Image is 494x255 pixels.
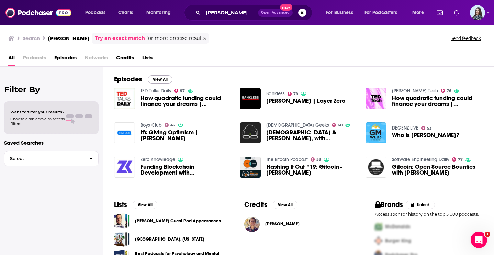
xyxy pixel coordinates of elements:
span: Charts [118,8,133,18]
img: User Profile [470,5,485,20]
span: How quadratic funding could finance your dreams | [PERSON_NAME] [141,95,232,107]
a: CreditsView All [244,200,297,209]
span: It's Giving Optimism | [PERSON_NAME] [141,130,232,141]
h2: Credits [244,200,267,209]
span: Hashing It Out #19: Gitcoin - [PERSON_NAME] [266,164,357,176]
a: Try an exact match [95,34,145,42]
span: Select [4,156,84,161]
span: [PERSON_NAME] | Layer Zero [266,98,346,104]
a: Who is Kevin Owocki? [392,132,459,138]
a: TED Talks Daily [141,88,171,94]
span: Networks [85,52,108,66]
span: Podcasts [23,52,46,66]
h2: Brands [375,200,403,209]
img: It's Giving Optimism | Kevin Owocki [114,122,135,143]
h2: Episodes [114,75,142,84]
span: Who is [PERSON_NAME]? [392,132,459,138]
img: Kevin Owocki | Layer Zero [240,88,261,109]
button: open menu [142,7,180,18]
button: View All [273,201,297,209]
a: Kevin Owocki | Layer Zero [266,98,346,104]
a: Gitcoin: Open Source Bounties with Kevin Owocki [366,157,386,178]
a: Buddhist Geeks [266,122,329,128]
button: open menu [80,7,114,18]
a: Dharmas & DAOs, with Kevin Owocki [266,130,357,141]
h3: Search [23,35,40,42]
span: Gitcoin: Open Source Bounties with [PERSON_NAME] [392,164,483,176]
a: Gitcoin: Open Source Bounties with Kevin Owocki [392,164,483,176]
span: Logged in as brookefortierpr [470,5,485,20]
button: View All [133,201,157,209]
a: All [8,52,15,66]
span: More [412,8,424,18]
p: Saved Searches [4,140,99,146]
a: [GEOGRAPHIC_DATA], [US_STATE] [135,235,204,243]
div: Search podcasts, credits, & more... [191,5,319,21]
a: Hashing It Out #19: Gitcoin - Kevin Owocki [240,157,261,178]
button: open menu [360,7,407,18]
img: How quadratic funding could finance your dreams | Kevin Owocki [114,88,135,109]
a: Kevin Hopp Guest Pod Appearances [114,213,130,229]
a: Dharmas & DAOs, with Kevin Owocki [240,122,261,143]
span: 42 [170,124,175,127]
a: The Bitcoin Podcast [266,157,308,163]
a: 76 [441,89,452,93]
span: Want to filter your results? [10,110,65,114]
img: Who is Kevin Owocki? [366,122,386,143]
a: Hashing It Out #19: Gitcoin - Kevin Owocki [266,164,357,176]
a: Episodes [54,52,77,66]
span: 77 [458,158,463,161]
a: Columbus, Ohio [114,231,130,247]
span: 79 [293,92,298,96]
a: 60 [332,123,343,127]
span: Podcasts [85,8,105,18]
span: How quadratic funding could finance your dreams | [PERSON_NAME] [392,95,483,107]
a: Show notifications dropdown [451,7,462,19]
span: 1 [485,232,490,237]
span: Monitoring [146,8,171,18]
a: Boys Club [141,122,162,128]
button: View All [148,75,172,84]
a: Software Engineering Daily [392,157,449,163]
a: 79 [288,92,299,96]
h3: [PERSON_NAME] [48,35,89,42]
span: 76 [447,89,451,92]
button: Select [4,151,99,166]
span: Funding Blockchain Development with [PERSON_NAME] [141,164,232,176]
button: Unlock [406,201,435,209]
a: Funding Blockchain Development with Kevin Owocki [141,164,232,176]
input: Search podcasts, credits, & more... [203,7,258,18]
p: Access sponsor history on the top 5,000 podcasts. [375,212,483,217]
button: Open AdvancedNew [258,9,293,17]
span: New [280,4,292,11]
a: 42 [165,123,176,127]
a: It's Giving Optimism | Kevin Owocki [141,130,232,141]
a: Lists [142,52,153,66]
a: TED Tech [392,88,438,94]
span: Open Advanced [261,11,290,14]
img: Funding Blockchain Development with Kevin Owocki [114,157,135,178]
span: for more precise results [146,34,206,42]
a: EpisodesView All [114,75,172,84]
a: Charts [114,7,137,18]
img: Podchaser - Follow, Share and Rate Podcasts [5,6,71,19]
a: Show notifications dropdown [434,7,446,19]
a: Zero Knowledge [141,157,175,163]
a: 53 [311,157,322,162]
span: 53 [427,127,432,130]
iframe: Intercom live chat [471,232,487,248]
a: Bankless [266,91,285,97]
button: Send feedback [449,35,483,41]
a: [PERSON_NAME] Guest Pod Appearances [135,217,221,225]
span: Credits [116,52,134,66]
span: 97 [180,89,185,92]
a: 53 [421,126,432,130]
a: Kevin Owocki [265,221,300,227]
